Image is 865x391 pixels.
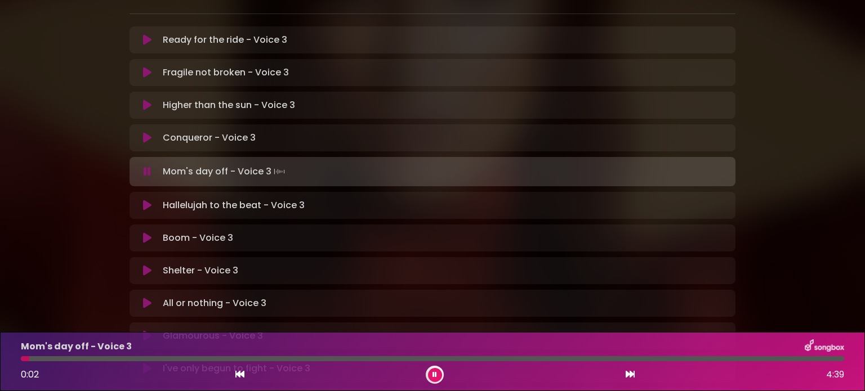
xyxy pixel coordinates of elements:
[163,231,233,245] p: Boom - Voice 3
[163,264,238,277] p: Shelter - Voice 3
[163,131,256,145] p: Conqueror - Voice 3
[163,66,289,79] p: Fragile not broken - Voice 3
[163,199,305,212] p: Hallelujah to the beat - Voice 3
[163,33,287,47] p: Ready for the ride - Voice 3
[163,296,266,310] p: All or nothing - Voice 3
[163,164,287,179] p: Mom's day off - Voice 3
[21,368,39,381] span: 0:02
[805,339,844,354] img: songbox-logo-white.png
[826,368,844,381] span: 4:39
[163,98,295,112] p: Higher than the sun - Voice 3
[271,164,287,179] img: waveform4.gif
[21,340,132,353] p: Mom's day off - Voice 3
[163,329,263,343] p: Glamourous - Voice 3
